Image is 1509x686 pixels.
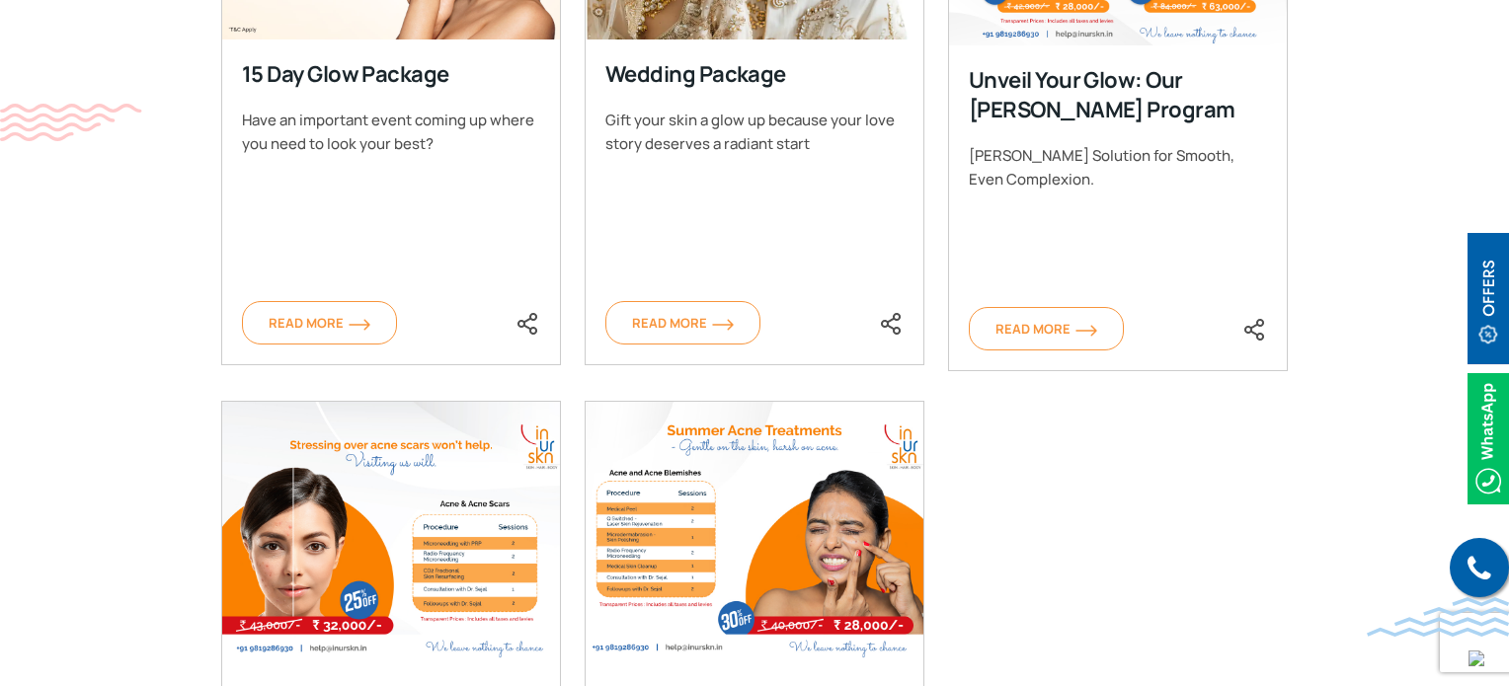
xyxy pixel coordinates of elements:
[605,59,902,89] div: Wedding Package
[879,311,903,333] a: <div class="socialicons"><span class="close_share"><i class="fa fa-close"></i></span> <a href="ht...
[1469,650,1484,666] img: up-blue-arrow.svg
[242,109,540,156] div: Have an important event coming up where you need to look your best?
[879,312,903,336] img: share
[605,109,904,156] div: Gift your skin a glow up because your love story deserves a radiant start
[712,319,734,331] img: orange-arrow
[605,301,760,344] a: Read Moreorange-arrow
[242,59,538,89] div: 15 Day Glow Package
[516,311,539,333] a: <div class="socialicons"><span class="close_share"><i class="fa fa-close"></i></span> <a href="ht...
[1242,318,1266,342] img: share
[1242,317,1266,339] a: <div class="socialicons"><span class="close_share"><i class="fa fa-close"></i></span> <a href="ht...
[995,320,1097,338] span: Read More
[1468,233,1509,364] img: offerBt
[1075,325,1097,337] img: orange-arrow
[1468,373,1509,504] img: Whatsappicon
[969,65,1265,124] div: Unveil Your Glow: Our [PERSON_NAME] Program
[349,319,370,331] img: orange-arrow
[1468,425,1509,447] a: Whatsappicon
[516,312,539,336] img: share
[632,314,734,332] span: Read More
[1367,597,1509,637] img: bluewave
[269,314,370,332] span: Read More
[969,144,1267,191] div: [PERSON_NAME] Solution for Smooth, Even Complexion.
[969,307,1124,350] a: Read Moreorange-arrow
[242,301,397,344] a: Read Moreorange-arrow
